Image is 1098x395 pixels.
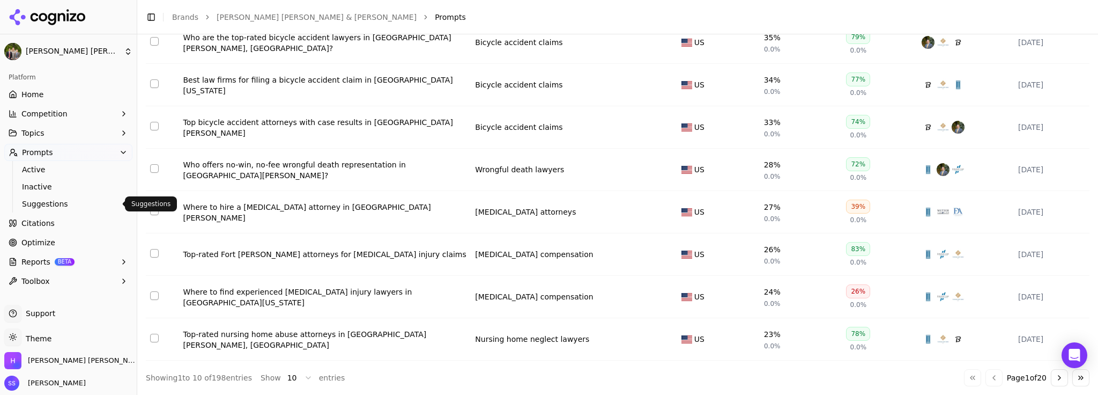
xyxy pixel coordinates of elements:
div: Showing 1 to 10 of 198 entries [146,372,252,383]
button: Open user button [4,376,86,391]
button: Topics [4,125,132,142]
div: Wrongful death lawyers [475,164,564,175]
span: Active [22,164,115,175]
span: 0.0% [764,172,781,181]
button: Select row 4 [150,79,159,88]
img: tenge [937,333,949,346]
span: 0.0% [850,131,867,140]
button: Select row 3 [150,37,159,46]
div: [DATE] [1018,37,1085,48]
a: Home [4,86,132,103]
div: [DATE] [1018,207,1085,217]
img: tenge [952,290,965,303]
div: 26% [764,244,781,255]
button: Open organization switcher [4,352,137,369]
img: vanmeveren [952,36,965,49]
button: Select row 5 [150,122,159,130]
img: jordan law [952,163,965,176]
span: [PERSON_NAME] [24,378,86,388]
span: US [694,249,704,260]
img: metier [937,206,949,218]
img: Hadfield Stieben & Doutt [4,352,21,369]
img: tenge [937,121,949,134]
button: Select row 10 [150,334,159,342]
img: US flag [681,208,692,216]
span: 0.0% [850,173,867,182]
div: 78% [846,327,870,341]
img: tenge [937,78,949,91]
div: Where to find experienced [MEDICAL_DATA] injury lawyers in [GEOGRAPHIC_DATA][US_STATE] [183,287,467,308]
a: Bicycle accident claims [475,79,562,90]
span: US [694,79,704,90]
img: cannon law [937,163,949,176]
img: bachus & schanker [922,333,934,346]
div: [MEDICAL_DATA] compensation [475,249,593,260]
img: tenge [952,248,965,261]
img: frank azar [952,206,965,218]
span: 0.0% [764,130,781,138]
a: Citations [4,215,132,232]
span: Theme [21,334,51,343]
span: US [694,334,704,345]
span: US [694,122,704,133]
span: 0.0% [764,45,781,54]
img: bachus & schanker [952,78,965,91]
button: ReportsBETA [4,253,132,270]
span: 0.0% [764,299,781,308]
img: bachus & schanker [922,290,934,303]
div: 33% [764,117,781,128]
a: Brands [172,13,198,21]
span: Prompts [22,147,53,158]
img: US flag [681,39,692,47]
span: 0.0% [764,257,781,266]
span: BETA [55,258,75,266]
img: vanmeveren [922,78,934,91]
div: 26% [846,284,870,298]
img: US flag [681,293,692,301]
a: Active [18,162,120,177]
div: 28% [764,159,781,170]
img: US flag [681,166,692,174]
a: Top-rated nursing home abuse attorneys in [GEOGRAPHIC_DATA][PERSON_NAME], [GEOGRAPHIC_DATA] [183,329,467,350]
span: US [694,207,704,217]
span: US [694,37,704,48]
span: 0.0% [764,87,781,96]
a: Inactive [18,179,120,194]
span: 0.0% [764,342,781,350]
span: 0.0% [764,215,781,223]
a: Top-rated Fort [PERSON_NAME] attorneys for [MEDICAL_DATA] injury claims [183,249,467,260]
div: 34% [764,75,781,85]
button: Select row 9 [150,291,159,300]
a: Who offers no-win, no-fee wrongful death representation in [GEOGRAPHIC_DATA][PERSON_NAME]? [183,159,467,181]
span: Topics [21,128,44,138]
a: Nursing home neglect lawyers [475,334,589,345]
div: 39% [846,200,870,214]
span: Competition [21,108,68,119]
span: 0.0% [850,301,867,309]
img: Sara Stieben [4,376,19,391]
span: [PERSON_NAME] [PERSON_NAME] & [PERSON_NAME] [26,47,120,56]
img: US flag [681,123,692,131]
div: [MEDICAL_DATA] compensation [475,291,593,302]
a: Top bicycle accident attorneys with case results in [GEOGRAPHIC_DATA][PERSON_NAME] [183,117,467,138]
img: US flag [681,335,692,343]
span: entries [319,372,345,383]
button: Toolbox [4,273,132,290]
span: Show [261,372,281,383]
img: bachus & schanker [922,248,934,261]
a: Bicycle accident claims [475,122,562,133]
span: 0.0% [850,216,867,224]
span: Inactive [22,181,115,192]
span: Reports [21,257,50,267]
img: Hadfield Stieben & Doutt [4,43,21,60]
span: US [694,164,704,175]
span: 0.0% [850,89,867,97]
a: Who are the top-rated bicycle accident lawyers in [GEOGRAPHIC_DATA][PERSON_NAME], [GEOGRAPHIC_DATA]? [183,32,467,54]
img: jordan law [937,290,949,303]
div: 79% [846,30,870,44]
p: Suggestions [131,200,170,208]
